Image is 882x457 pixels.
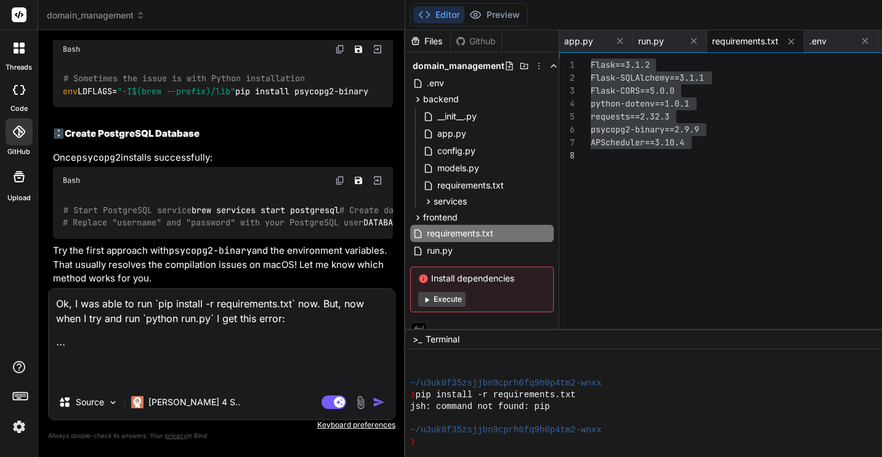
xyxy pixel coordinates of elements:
span: config.py [436,144,477,158]
code: LDFLAGS= pip install psycopg2-binary [63,72,369,97]
span: ❯ [410,436,415,448]
span: Flask==3.1.2 [591,59,650,70]
label: code [10,103,28,114]
span: env [63,86,78,97]
span: "-I /lib" [117,86,235,97]
button: Execute [418,292,466,307]
label: GitHub [7,147,30,157]
div: 4 [559,97,575,110]
button: Save file [350,41,367,58]
span: app.py [564,35,593,47]
span: __init__.py [436,109,478,124]
img: icon [373,396,385,408]
button: Editor [413,6,464,23]
span: models.py [436,161,480,176]
span: Flask-CORS==5.0.0 [591,85,674,96]
img: Open in Browser [372,175,383,186]
textarea: Ok, I was able to run `pip install -r requirements.txt` now. But, now when I try and run `python ... [49,289,395,385]
span: ❯ [410,389,415,401]
p: Source [76,396,104,408]
div: 1 [559,59,575,71]
span: # Sometimes the issue is with Python installation [63,73,305,84]
span: APScheduler==3.10.4 [591,137,684,148]
div: 7 [559,136,575,149]
span: >_ [413,333,422,346]
span: app.py [436,126,467,141]
span: requirements.txt [436,178,505,193]
p: Once installs successfully: [53,151,393,165]
span: Bash [63,44,80,54]
span: pip install -r requirements.txt [416,389,576,401]
h2: 🗄️ [53,127,393,141]
span: python-dotenv==1.0.1 [591,98,689,109]
label: threads [6,62,32,73]
span: .env [426,76,445,91]
span: Install dependencies [418,272,546,285]
img: Claude 4 Sonnet [131,396,144,408]
span: .env [809,35,827,47]
span: ~/u3uk0f35zsjjbn9cprh6fq9h0p4tm2-wnxx [410,424,602,436]
span: services [434,195,467,208]
span: ~/u3uk0f35zsjjbn9cprh6fq9h0p4tm2-wnxx [410,378,602,389]
code: psycopg2-binary [169,245,252,257]
p: Try the first approach with and the environment variables. That usually resolves the compilation ... [53,244,393,286]
img: copy [335,44,345,54]
span: requirements.txt [712,35,779,47]
div: Github [451,35,501,47]
span: Bash [63,176,80,185]
strong: Create PostgreSQL Database [65,127,200,139]
span: requests==2.32.3 [591,111,670,122]
img: attachment [354,395,368,410]
div: 8 [559,149,575,162]
span: Flask-SQLAlchemy==3.1.1 [591,72,704,83]
span: $(brew --prefix) [132,86,211,97]
code: psycopg2 [76,152,121,164]
span: # Create database [339,204,423,216]
span: domain_management [47,9,145,22]
img: settings [9,416,30,437]
label: Upload [7,193,31,203]
img: Pick Models [108,397,118,408]
span: domain_management [413,60,504,72]
span: frontend [423,211,458,224]
img: Open in Browser [372,44,383,55]
img: copy [335,176,345,185]
span: run.py [426,243,454,258]
div: 3 [559,84,575,97]
button: Save file [350,172,367,189]
div: 6 [559,123,575,136]
span: privacy [165,432,187,439]
span: jsh: command not found: pip [410,401,550,413]
code: brew services start postgresql createdb domain_manager DATABASE_URL=postgresql://yourusername:you... [63,204,822,229]
span: # Replace "username" and "password" with your PostgreSQL user [63,217,363,228]
p: Keyboard preferences [48,420,395,430]
div: Files [405,35,450,47]
button: Preview [464,6,525,23]
div: 2 [559,71,575,84]
span: run.py [638,35,664,47]
span: requirements.txt [426,226,495,241]
span: psycopg2-binary==2.9.9 [591,124,699,135]
div: 5 [559,110,575,123]
span: Terminal [426,333,459,346]
span: # Start PostgreSQL service [63,204,192,216]
p: [PERSON_NAME] 4 S.. [148,396,240,408]
p: Always double-check its answers. Your in Bind [48,430,395,442]
span: backend [423,93,459,105]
